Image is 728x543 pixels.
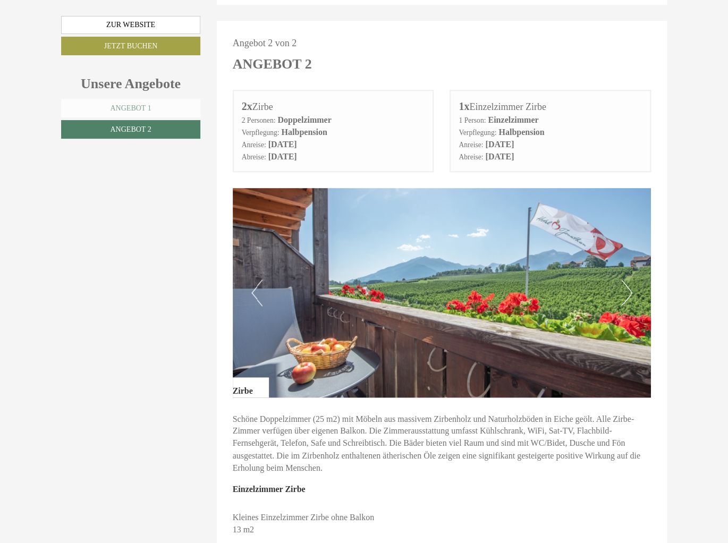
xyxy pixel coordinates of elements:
[459,99,642,114] div: Einzelzimmer Zirbe
[233,511,651,536] p: Kleines Einzelzimmer Zirbe ohne Balkon 13 m2
[242,100,252,112] b: 2x
[233,54,312,74] div: Angebot 2
[485,140,514,149] b: [DATE]
[61,16,200,34] a: Zur Website
[459,141,483,149] small: Anreise:
[621,279,632,306] button: Next
[110,104,151,112] span: Angebot 1
[233,475,321,495] div: Einzelzimmer Zirbe
[242,116,276,124] small: 2 Personen:
[459,116,486,124] small: 1 Person:
[498,128,544,137] b: Halbpension
[488,115,538,124] b: Einzelzimmer
[233,188,651,397] img: image
[61,37,200,55] a: Jetzt buchen
[242,141,266,149] small: Anreise:
[268,152,297,161] b: [DATE]
[242,153,266,161] small: Abreise:
[459,100,469,112] b: 1x
[233,413,651,474] p: Schöne Doppelzimmer (25 m2) mit Möbeln aus massivem Zirbenholz und Naturholzböden in Eiche geölt....
[281,128,327,137] b: Halbpension
[242,99,425,114] div: Zirbe
[61,74,200,94] div: Unsere Angebote
[485,152,514,161] b: [DATE]
[110,125,151,133] span: Angebot 2
[459,153,483,161] small: Abreise:
[233,38,297,48] span: Angebot 2 von 2
[268,140,297,149] b: [DATE]
[251,279,263,306] button: Previous
[242,129,280,137] small: Verpflegung:
[277,115,331,124] b: Doppelzimmer
[233,377,269,397] div: Zirbe
[459,129,496,137] small: Verpflegung:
